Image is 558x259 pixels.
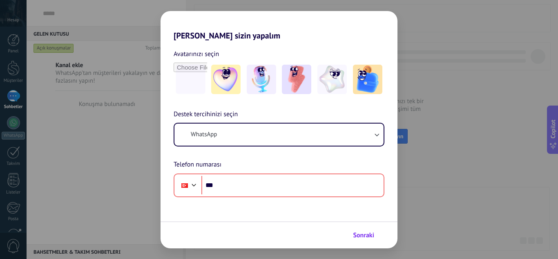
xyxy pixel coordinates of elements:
[349,228,385,242] button: Sonraki
[282,65,311,94] img: -3.jpeg
[174,160,221,170] span: Telefon numarası
[161,11,397,41] h2: [PERSON_NAME] sizin yapalım
[353,65,382,94] img: -5.jpeg
[211,65,241,94] img: -1.jpeg
[353,232,374,238] span: Sonraki
[174,124,384,146] button: WhatsApp
[174,49,219,59] span: Avatarınızı seçin
[247,65,276,94] img: -2.jpeg
[191,131,217,139] span: WhatsApp
[177,177,192,194] div: Turkey: + 90
[174,109,238,120] span: Destek tercihinizi seçin
[317,65,347,94] img: -4.jpeg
